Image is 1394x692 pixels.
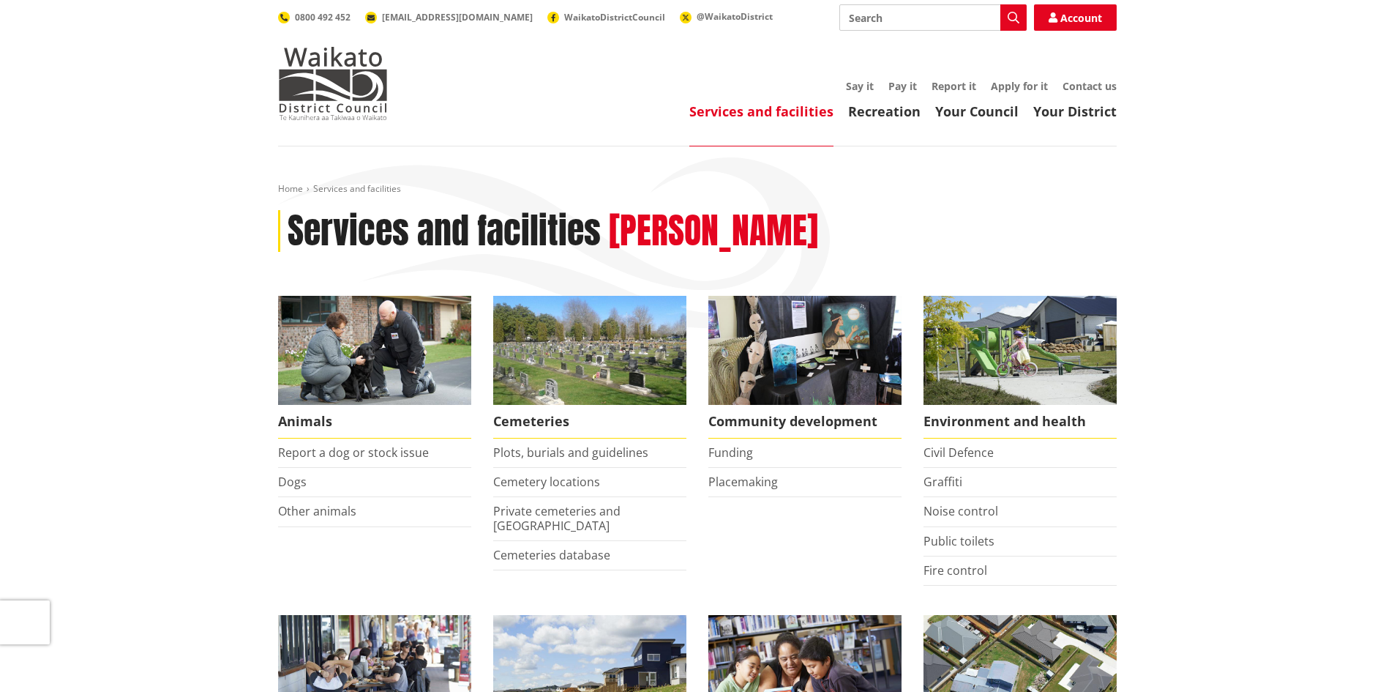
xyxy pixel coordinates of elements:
[846,79,874,93] a: Say it
[493,474,600,490] a: Cemetery locations
[935,103,1019,120] a: Your Council
[278,296,471,439] a: Waikato District Council Animal Control team Animals
[839,4,1027,31] input: Search input
[888,79,917,93] a: Pay it
[923,444,994,461] a: Civil Defence
[689,103,833,120] a: Services and facilities
[295,11,351,23] span: 0800 492 452
[923,562,987,578] a: Fire control
[708,444,753,461] a: Funding
[1034,4,1117,31] a: Account
[923,533,994,549] a: Public toilets
[493,444,648,461] a: Plots, burials and guidelines
[708,474,778,490] a: Placemaking
[923,296,1117,405] img: New housing in Pokeno
[493,405,686,439] span: Cemeteries
[708,296,902,439] a: Matariki Travelling Suitcase Art Exhibition Community development
[991,79,1048,93] a: Apply for it
[365,11,533,23] a: [EMAIL_ADDRESS][DOMAIN_NAME]
[278,405,471,439] span: Animals
[1063,79,1117,93] a: Contact us
[932,79,976,93] a: Report it
[609,210,818,253] h2: [PERSON_NAME]
[1033,103,1117,120] a: Your District
[278,47,388,120] img: Waikato District Council - Te Kaunihera aa Takiwaa o Waikato
[493,547,610,563] a: Cemeteries database
[923,405,1117,439] span: Environment and health
[923,296,1117,439] a: New housing in Pokeno Environment and health
[313,182,401,195] span: Services and facilities
[278,444,429,461] a: Report a dog or stock issue
[278,503,356,519] a: Other animals
[278,183,1117,196] nav: breadcrumb
[382,11,533,23] span: [EMAIL_ADDRESS][DOMAIN_NAME]
[697,10,773,23] span: @WaikatoDistrict
[278,474,307,490] a: Dogs
[278,296,471,405] img: Animal Control
[708,405,902,439] span: Community development
[547,11,665,23] a: WaikatoDistrictCouncil
[278,182,303,195] a: Home
[680,10,773,23] a: @WaikatoDistrict
[288,210,601,253] h1: Services and facilities
[708,296,902,405] img: Matariki Travelling Suitcase Art Exhibition
[493,503,621,533] a: Private cemeteries and [GEOGRAPHIC_DATA]
[493,296,686,439] a: Huntly Cemetery Cemeteries
[493,296,686,405] img: Huntly Cemetery
[278,11,351,23] a: 0800 492 452
[564,11,665,23] span: WaikatoDistrictCouncil
[923,503,998,519] a: Noise control
[923,474,962,490] a: Graffiti
[848,103,921,120] a: Recreation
